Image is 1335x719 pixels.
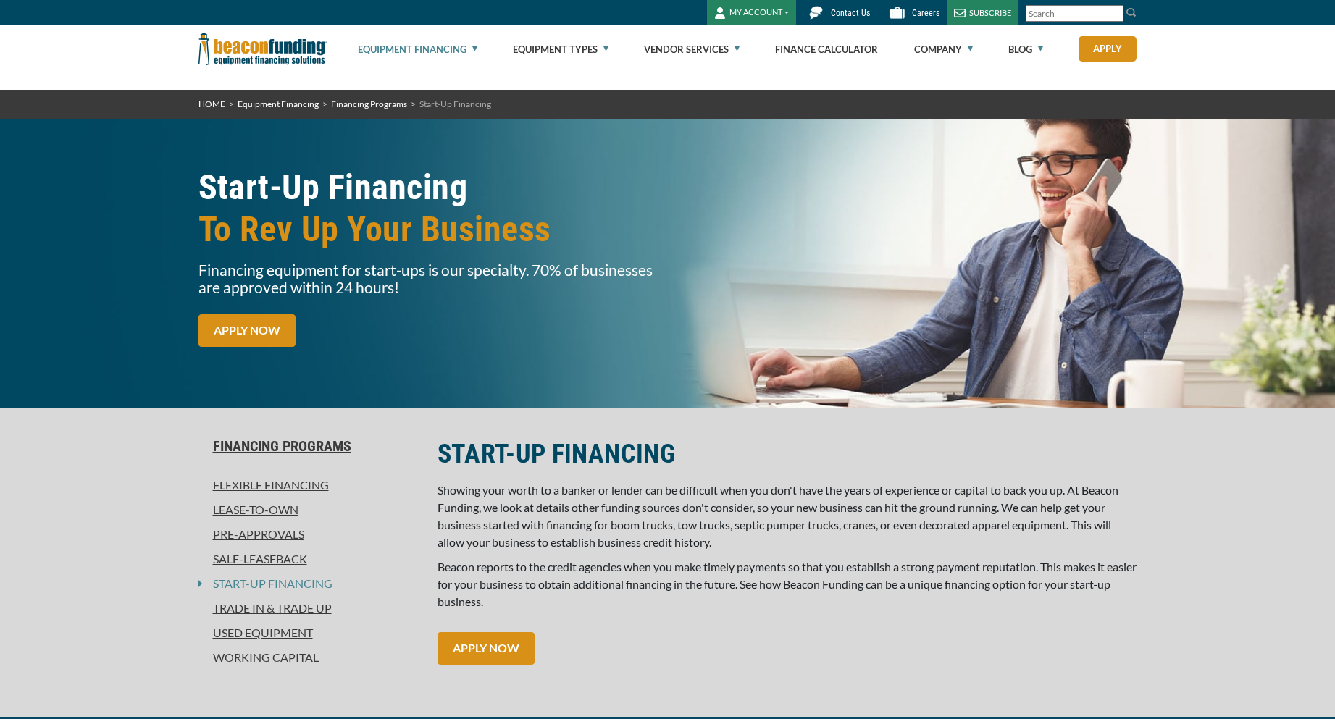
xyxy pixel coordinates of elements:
a: Financing Programs [331,98,407,109]
p: Financing equipment for start-ups is our specialty. 70% of businesses are approved within 24 hours! [198,261,659,296]
img: Beacon Funding Corporation logo [198,25,327,72]
input: Search [1026,5,1123,22]
a: Flexible Financing [198,476,420,494]
span: Careers [912,8,939,18]
span: To Rev Up Your Business [198,209,659,251]
span: Contact Us [831,8,870,18]
h2: START-UP FINANCING [438,437,1137,471]
a: HOME [198,98,225,109]
a: Equipment Financing [358,26,477,72]
span: Showing your worth to a banker or lender can be difficult when you don't have the years of experi... [438,483,1118,549]
a: Equipment Types [513,26,608,72]
a: Working Capital [198,649,420,666]
span: Beacon reports to the credit agencies when you make timely payments so that you establish a stron... [438,560,1137,608]
h1: Start-Up Financing [198,167,659,251]
a: Sale-Leaseback [198,550,420,568]
a: Financing Programs [198,437,420,455]
a: Clear search text [1108,8,1120,20]
a: Blog [1008,26,1043,72]
a: Apply [1079,36,1137,62]
a: Start-Up Financing [202,575,332,592]
a: Company [914,26,973,72]
a: Vendor Services [644,26,740,72]
a: Equipment Financing [238,98,319,109]
a: Finance Calculator [775,26,878,72]
a: Trade In & Trade Up [198,600,420,617]
img: Search [1126,7,1137,18]
a: APPLY NOW [198,314,296,347]
a: Lease-To-Own [198,501,420,518]
a: Pre-approvals [198,526,420,543]
span: Start-Up Financing [419,98,491,109]
a: APPLY NOW [438,632,535,665]
a: Used Equipment [198,624,420,642]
